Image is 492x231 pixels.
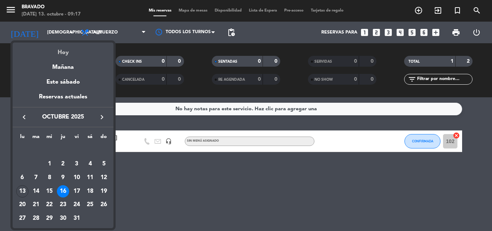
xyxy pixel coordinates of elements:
[97,133,111,144] th: domingo
[98,172,110,184] div: 12
[71,199,83,211] div: 24
[84,172,96,184] div: 11
[98,113,106,121] i: keyboard_arrow_right
[84,158,96,170] div: 4
[29,198,43,212] td: 21 de octubre de 2025
[13,43,113,57] div: Hoy
[56,198,70,212] td: 23 de octubre de 2025
[97,157,111,171] td: 5 de octubre de 2025
[98,185,110,197] div: 19
[29,185,43,198] td: 14 de octubre de 2025
[57,158,69,170] div: 2
[16,185,28,197] div: 13
[30,212,42,225] div: 28
[71,158,83,170] div: 3
[20,113,28,121] i: keyboard_arrow_left
[30,172,42,184] div: 7
[43,133,56,144] th: miércoles
[16,212,28,225] div: 27
[15,133,29,144] th: lunes
[84,198,97,212] td: 25 de octubre de 2025
[30,199,42,211] div: 21
[70,198,84,212] td: 24 de octubre de 2025
[84,185,97,198] td: 18 de octubre de 2025
[43,199,55,211] div: 22
[30,185,42,197] div: 14
[15,198,29,212] td: 20 de octubre de 2025
[84,199,96,211] div: 25
[71,172,83,184] div: 10
[56,133,70,144] th: jueves
[84,185,96,197] div: 18
[13,57,113,72] div: Mañana
[31,112,95,122] span: octubre 2025
[43,157,56,171] td: 1 de octubre de 2025
[84,157,97,171] td: 4 de octubre de 2025
[71,185,83,197] div: 17
[18,112,31,122] button: keyboard_arrow_left
[70,157,84,171] td: 3 de octubre de 2025
[43,185,56,198] td: 15 de octubre de 2025
[43,198,56,212] td: 22 de octubre de 2025
[57,212,69,225] div: 30
[70,133,84,144] th: viernes
[56,185,70,198] td: 16 de octubre de 2025
[71,212,83,225] div: 31
[84,171,97,185] td: 11 de octubre de 2025
[16,199,28,211] div: 20
[84,133,97,144] th: sábado
[98,158,110,170] div: 5
[13,92,113,107] div: Reservas actuales
[15,212,29,225] td: 27 de octubre de 2025
[56,212,70,225] td: 30 de octubre de 2025
[95,112,108,122] button: keyboard_arrow_right
[70,185,84,198] td: 17 de octubre de 2025
[56,171,70,185] td: 9 de octubre de 2025
[43,212,55,225] div: 29
[43,171,56,185] td: 8 de octubre de 2025
[29,133,43,144] th: martes
[15,185,29,198] td: 13 de octubre de 2025
[43,158,55,170] div: 1
[98,199,110,211] div: 26
[57,172,69,184] div: 9
[57,185,69,197] div: 16
[13,72,113,92] div: Este sábado
[56,157,70,171] td: 2 de octubre de 2025
[15,171,29,185] td: 6 de octubre de 2025
[57,199,69,211] div: 23
[97,198,111,212] td: 26 de octubre de 2025
[29,212,43,225] td: 28 de octubre de 2025
[16,172,28,184] div: 6
[70,212,84,225] td: 31 de octubre de 2025
[29,171,43,185] td: 7 de octubre de 2025
[97,171,111,185] td: 12 de octubre de 2025
[43,185,55,197] div: 15
[70,171,84,185] td: 10 de octubre de 2025
[97,185,111,198] td: 19 de octubre de 2025
[15,144,111,157] td: OCT.
[43,212,56,225] td: 29 de octubre de 2025
[43,172,55,184] div: 8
